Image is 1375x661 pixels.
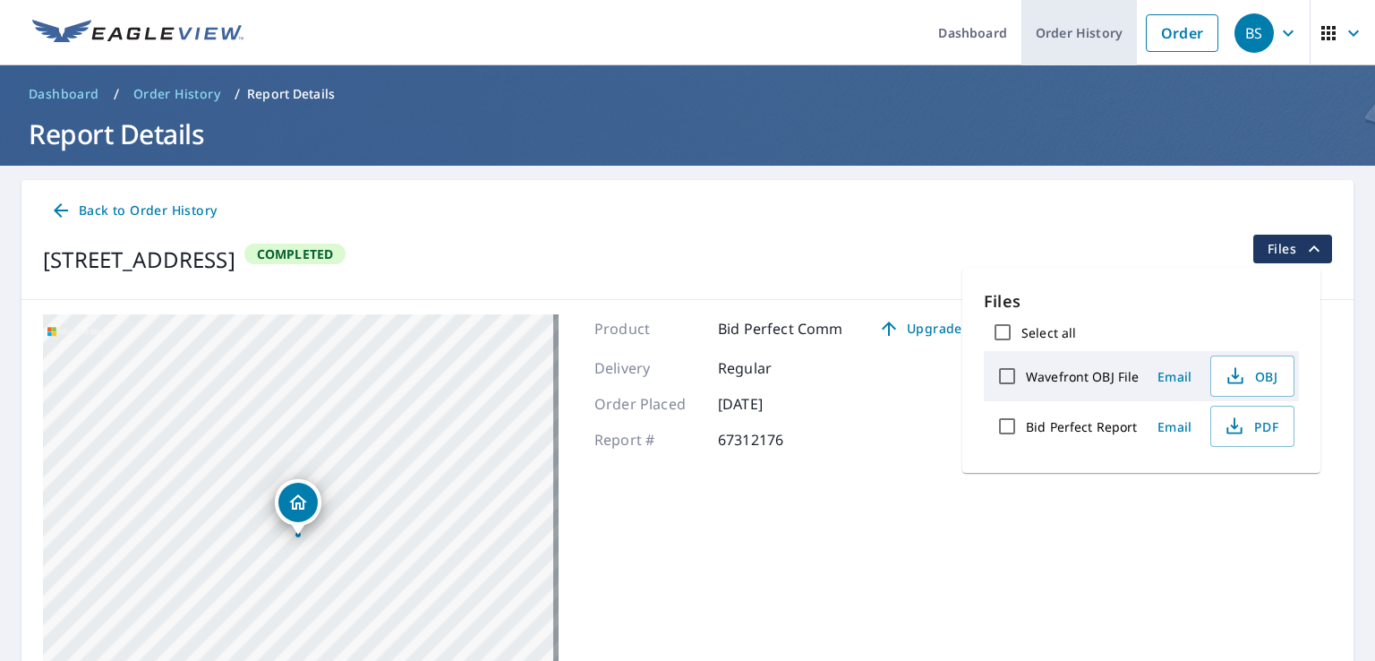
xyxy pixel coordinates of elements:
button: OBJ [1210,356,1294,397]
div: Dropped pin, building 1, Residential property, 407 4th St SE Jamestown, ND 58401 [275,479,321,535]
p: [DATE] [718,393,825,415]
p: Report Details [247,85,335,103]
p: Product [594,318,702,339]
p: Files [984,289,1299,313]
div: [STREET_ADDRESS] [43,244,235,276]
label: Wavefront OBJ File [1026,368,1139,385]
div: BS [1234,13,1274,53]
p: 67312176 [718,429,825,451]
a: Order History [126,80,227,108]
label: Bid Perfect Report [1026,418,1137,435]
p: Bid Perfect Comm [718,318,842,339]
button: filesDropdownBtn-67312176 [1252,235,1332,263]
span: PDF [1222,416,1279,437]
span: Back to Order History [50,200,217,222]
p: Delivery [594,357,702,379]
button: Email [1146,413,1203,441]
a: Order [1146,14,1218,52]
h1: Report Details [21,116,1354,152]
span: Files [1268,238,1325,260]
li: / [235,83,240,105]
span: Upgrade [875,318,965,339]
a: Dashboard [21,80,107,108]
span: Email [1153,418,1196,435]
button: PDF [1210,406,1294,447]
span: Completed [246,245,345,262]
li: / [114,83,119,105]
span: Dashboard [29,85,99,103]
span: OBJ [1222,365,1279,387]
button: Email [1146,363,1203,391]
a: Upgrade [864,314,976,343]
span: Order History [133,85,220,103]
a: Back to Order History [43,194,224,227]
img: EV Logo [32,20,243,47]
p: Regular [718,357,825,379]
span: Email [1153,368,1196,385]
nav: breadcrumb [21,80,1354,108]
label: Select all [1021,324,1076,341]
p: Report # [594,429,702,451]
p: Order Placed [594,393,702,415]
